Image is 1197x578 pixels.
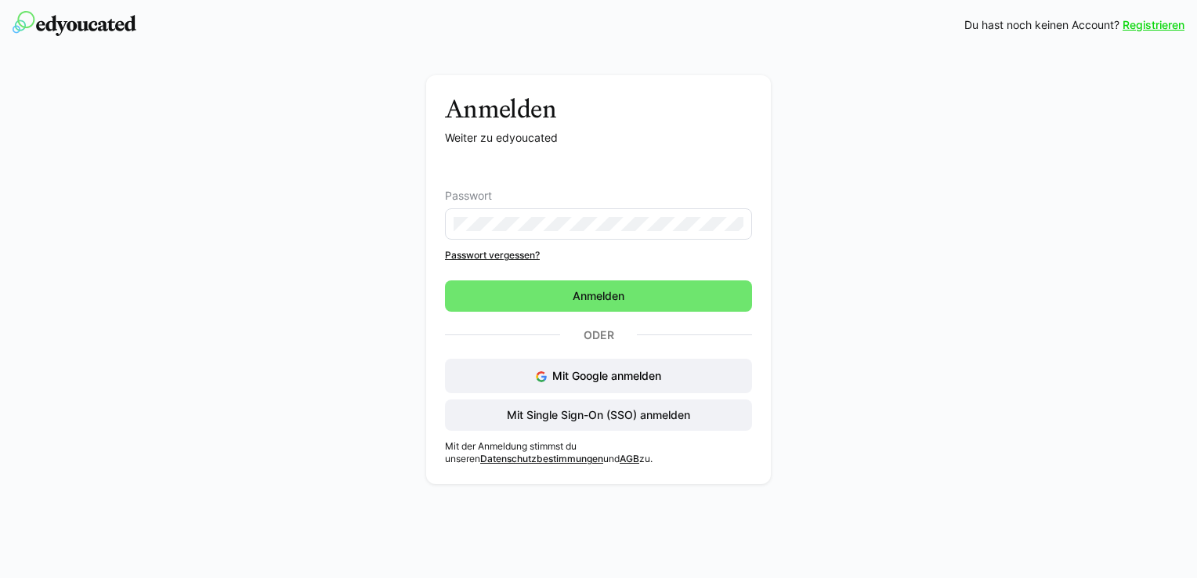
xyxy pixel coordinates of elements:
[445,130,752,146] p: Weiter zu edyoucated
[552,369,661,382] span: Mit Google anmelden
[445,94,752,124] h3: Anmelden
[445,399,752,431] button: Mit Single Sign-On (SSO) anmelden
[620,453,639,464] a: AGB
[445,190,492,202] span: Passwort
[445,249,752,262] a: Passwort vergessen?
[13,11,136,36] img: edyoucated
[480,453,603,464] a: Datenschutzbestimmungen
[504,407,693,423] span: Mit Single Sign-On (SSO) anmelden
[445,440,752,465] p: Mit der Anmeldung stimmst du unseren und zu.
[1123,17,1184,33] a: Registrieren
[445,359,752,393] button: Mit Google anmelden
[964,17,1119,33] span: Du hast noch keinen Account?
[560,324,637,346] p: Oder
[445,280,752,312] button: Anmelden
[570,288,627,304] span: Anmelden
